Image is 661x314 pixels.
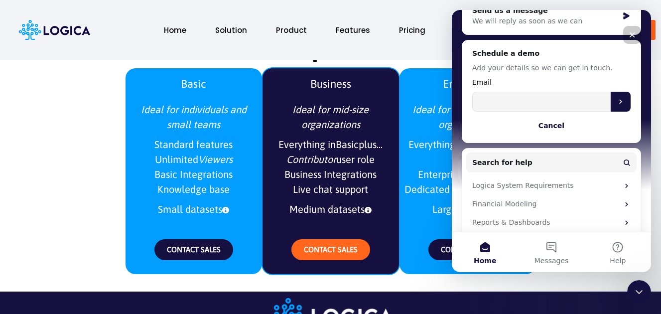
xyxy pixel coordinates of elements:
[133,222,199,262] button: Help
[336,139,359,150] b: Basic
[310,77,351,90] b: Business
[19,20,90,40] img: Logica
[266,19,317,41] a: Product
[627,280,651,304] iframe: Intercom live chat
[20,38,179,49] h2: Schedule a demo
[131,199,257,219] span: Small datasets
[404,199,531,219] span: Large datasets
[291,239,370,260] a: CONTACT SALES
[286,154,336,165] i: Contributor
[205,19,257,41] a: Solution
[141,104,247,130] i: Ideal for individuals and small teams
[171,16,189,34] div: Close
[167,245,221,254] span: CONTACT SALES
[267,135,394,199] span: Everything in plus... user role Business Integrations Live chat support
[14,185,185,203] div: Financial Modeling
[20,170,167,181] div: Logica System Requirements
[404,135,531,199] span: Everything in plus... SSO Enterprise Integrations Dedicated Customer Success
[158,247,174,254] span: Help
[66,222,132,262] button: Messages
[20,106,179,126] button: Cancel
[154,239,233,260] a: CONTACT SALES
[20,6,166,16] div: We will reply as soon as we can
[159,82,179,102] button: Submit
[452,10,651,272] iframe: Intercom live chat
[20,207,167,218] div: Reports & Dashboards
[428,239,507,260] a: CONTACT SALES
[20,82,159,102] input: Email
[14,143,185,162] button: Search for help
[20,53,179,63] div: Add your details so we can get in touch.
[412,104,523,130] i: Ideal for large teams and organizations
[19,23,90,35] a: Logica
[20,148,81,158] span: Search for help
[304,245,358,254] span: CONTACT SALES
[154,19,196,41] a: Home
[131,135,257,199] span: Standard features Unlimited Basic Integrations Knowledge base
[20,67,179,78] label: Email
[22,247,44,254] span: Home
[14,203,185,222] div: Reports & Dashboards
[389,19,435,41] a: Pricing
[267,199,394,219] span: Medium datasets
[443,77,493,90] b: Enterprise
[326,19,380,41] a: Features
[292,104,369,130] i: Ideal for mid-size organizations
[20,189,167,199] div: Financial Modeling
[181,77,206,90] b: Basic
[198,154,233,165] i: Viewers
[83,247,117,254] span: Messages
[14,166,185,185] div: Logica System Requirements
